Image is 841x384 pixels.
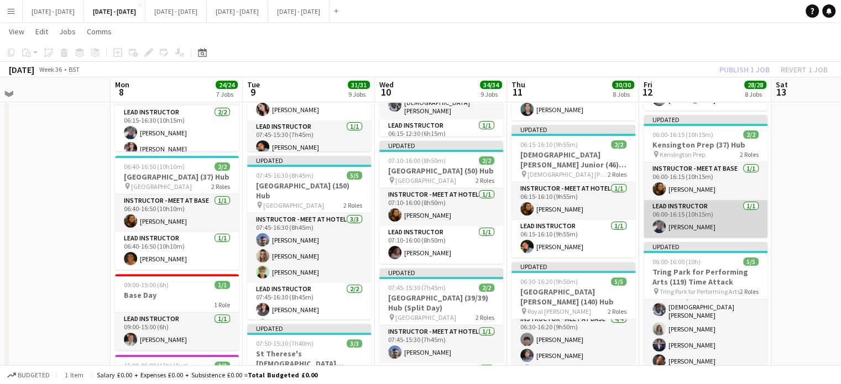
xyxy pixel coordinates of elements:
app-job-card: Updated06:00-16:15 (10h15m)2/2Kensington Prep (37) Hub Kensington Prep2 RolesInstructor - Meet at... [644,115,767,238]
span: Jobs [59,27,76,36]
span: 09:00-15:00 (6h) [124,281,169,289]
div: Updated [644,242,767,251]
app-card-role: Instructor - Meet at Hotel3/307:45-16:30 (8h45m)[PERSON_NAME][PERSON_NAME][PERSON_NAME] [247,213,371,283]
span: 15:00-06:00 (15h) (Tue) [124,361,188,370]
button: [DATE] - [DATE] [84,1,145,22]
div: 8 Jobs [745,90,766,98]
span: View [9,27,24,36]
span: 06:00-16:00 (10h) [652,257,701,266]
h3: Tring Park for Performing Arts (119) Time Attack [644,267,767,287]
span: [GEOGRAPHIC_DATA] [395,313,456,322]
app-job-card: Updated07:10-16:00 (8h50m)2/2[GEOGRAPHIC_DATA] (50) Hub [GEOGRAPHIC_DATA]2 RolesInstructor - Meet... [379,141,503,264]
span: Budgeted [18,371,50,379]
span: [GEOGRAPHIC_DATA] [395,176,456,185]
span: Wed [379,80,394,90]
button: [DATE] - [DATE] [145,1,207,22]
span: Week 36 [36,65,64,73]
span: 07:45-16:30 (8h45m) [256,171,314,180]
span: 2 Roles [608,307,626,315]
app-card-role: Instructor - Meet at Hotel1/107:45-15:30 (7h45m)[PERSON_NAME] [379,325,503,363]
span: 5/5 [743,257,759,266]
span: Thu [511,80,525,90]
div: Updated [247,156,371,165]
button: [DATE] - [DATE] [207,1,268,22]
app-card-role: Lead Instructor1/107:45-15:30 (7h45m)[PERSON_NAME] [247,120,371,158]
span: Royal [PERSON_NAME] [527,307,591,315]
span: Kensington Prep [660,150,705,159]
app-card-role: Instructor - Meet at Base4/406:00-16:00 (10h)[DEMOGRAPHIC_DATA][PERSON_NAME][PERSON_NAME][PERSON_... [644,283,767,372]
div: BST [69,65,80,73]
span: 3/3 [215,361,230,370]
app-job-card: Updated06:15-16:10 (9h55m)2/2[DEMOGRAPHIC_DATA] [PERSON_NAME] Junior (46) Mission Possible [DEMOG... [511,125,635,257]
div: Updated [644,115,767,124]
div: 7 Jobs [216,90,237,98]
button: [DATE] - [DATE] [268,1,330,22]
div: 9 Jobs [480,90,502,98]
span: 2/2 [611,140,626,149]
h3: [GEOGRAPHIC_DATA] (50) Hub [379,166,503,176]
span: 2 Roles [608,170,626,178]
span: 2/2 [479,156,494,165]
span: 12 [642,86,652,98]
span: 1/1 [215,281,230,289]
span: 3/3 [347,339,362,348]
h3: [GEOGRAPHIC_DATA] (37) Hub [115,172,239,182]
span: [GEOGRAPHIC_DATA] [263,201,324,209]
span: 31/31 [348,81,370,89]
div: 9 Jobs [348,90,369,98]
span: 2/2 [479,283,494,292]
span: 2 Roles [343,201,362,209]
app-card-role: Instructor - Meet at Base1/106:00-16:15 (10h15m)[PERSON_NAME] [644,162,767,200]
a: View [4,24,29,39]
app-card-role: Lead Instructor1/106:40-16:50 (10h10m)[PERSON_NAME] [115,232,239,270]
span: 5/5 [347,171,362,180]
span: 06:15-16:10 (9h55m) [520,140,578,149]
app-job-card: 06:40-16:50 (10h10m)2/2[GEOGRAPHIC_DATA] (37) Hub [GEOGRAPHIC_DATA]2 RolesInstructor - Meet at Ba... [115,156,239,270]
span: 2 Roles [476,176,494,185]
span: 06:00-16:15 (10h15m) [652,130,713,139]
div: Updated [511,262,635,271]
app-card-role: Instructor - Meet at Base1/106:40-16:50 (10h10m)[PERSON_NAME] [115,194,239,232]
span: 2/2 [743,130,759,139]
div: Updated [379,268,503,277]
span: 1 Role [214,301,230,309]
span: Fri [644,80,652,90]
button: Budgeted [6,369,51,381]
div: Updated [379,141,503,150]
h3: [GEOGRAPHIC_DATA] (39/39) Hub (Split Day) [379,293,503,313]
a: Comms [82,24,116,39]
span: Mon [115,80,129,90]
app-card-role: Lead Instructor2/206:15-16:30 (10h15m)[PERSON_NAME][PERSON_NAME] [115,106,239,160]
a: Edit [31,24,53,39]
div: Updated [247,324,371,333]
span: Edit [35,27,48,36]
span: 2 Roles [476,313,494,322]
div: [DATE] [9,64,34,75]
span: 24/24 [216,81,238,89]
app-card-role: Lead Instructor2/207:45-16:30 (8h45m)[PERSON_NAME] [247,283,371,336]
app-card-role: Lead Instructor1/109:00-15:00 (6h)[PERSON_NAME] [115,313,239,350]
app-job-card: Updated07:45-16:30 (8h45m)5/5[GEOGRAPHIC_DATA] (150) Hub [GEOGRAPHIC_DATA]2 RolesInstructor - Mee... [247,156,371,319]
span: Total Budgeted £0.00 [248,371,317,379]
app-card-role: Lead Instructor1/106:15-16:10 (9h55m)[PERSON_NAME] [511,220,635,257]
span: 10 [378,86,394,98]
span: Sat [776,80,788,90]
span: 13 [774,86,788,98]
span: 28/28 [744,81,766,89]
span: 8 [113,86,129,98]
span: 2 Roles [211,182,230,191]
span: 07:45-15:30 (7h45m) [388,283,446,292]
span: 11 [510,86,525,98]
h3: Base Day [115,290,239,300]
span: 34/34 [480,81,502,89]
span: Tring Park for Performing Arts [660,287,740,296]
button: [DATE] - [DATE] [23,1,84,22]
span: [GEOGRAPHIC_DATA] [131,182,192,191]
app-card-role: Lead Instructor1/106:15-12:30 (6h15m) [379,119,503,157]
span: 07:50-15:30 (7h40m) [256,339,314,348]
